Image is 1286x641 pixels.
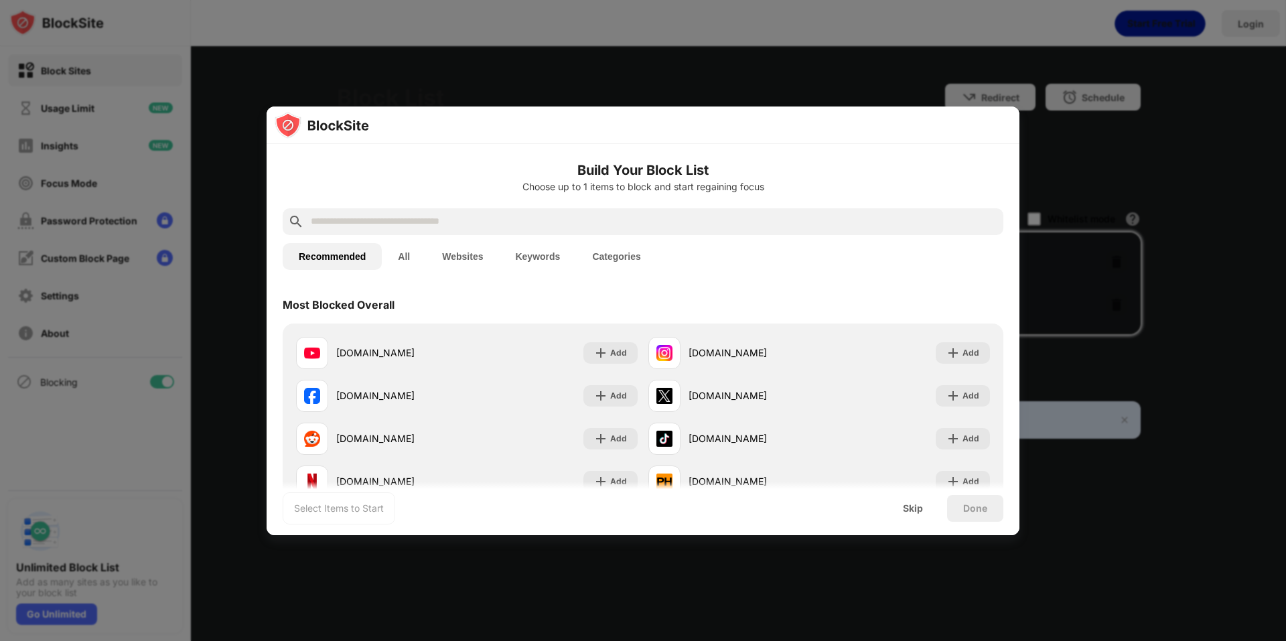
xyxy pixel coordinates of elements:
img: favicons [304,474,320,490]
div: Choose up to 1 items to block and start regaining focus [283,182,1003,192]
div: [DOMAIN_NAME] [689,431,819,445]
div: [DOMAIN_NAME] [689,346,819,360]
div: Add [610,389,627,403]
img: favicons [656,345,672,361]
div: Add [610,346,627,360]
div: Add [962,432,979,445]
button: Websites [426,243,499,270]
div: Select Items to Start [294,502,384,515]
div: [DOMAIN_NAME] [336,346,467,360]
button: Recommended [283,243,382,270]
img: favicons [656,474,672,490]
button: Categories [576,243,656,270]
button: Keywords [499,243,576,270]
h6: Build Your Block List [283,160,1003,180]
div: Add [610,475,627,488]
div: Most Blocked Overall [283,298,395,311]
div: Done [963,503,987,514]
div: Skip [903,503,923,514]
img: favicons [304,388,320,404]
div: [DOMAIN_NAME] [336,474,467,488]
div: Add [962,475,979,488]
img: search.svg [288,214,304,230]
div: [DOMAIN_NAME] [336,388,467,403]
img: logo-blocksite.svg [275,112,369,139]
img: favicons [304,431,320,447]
div: [DOMAIN_NAME] [336,431,467,445]
div: Add [610,432,627,445]
img: favicons [656,431,672,447]
div: [DOMAIN_NAME] [689,388,819,403]
div: Add [962,346,979,360]
button: All [382,243,426,270]
div: [DOMAIN_NAME] [689,474,819,488]
img: favicons [656,388,672,404]
div: Add [962,389,979,403]
img: favicons [304,345,320,361]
